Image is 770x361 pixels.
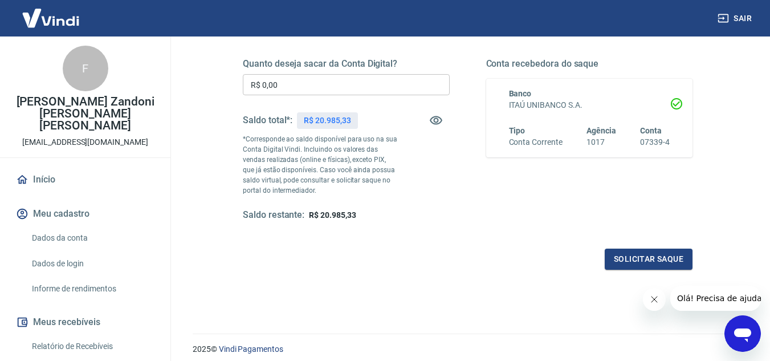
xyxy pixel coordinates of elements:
[605,249,692,270] button: Solicitar saque
[63,46,108,91] div: F
[219,344,283,354] a: Vindi Pagamentos
[243,115,292,126] h5: Saldo total*:
[27,277,157,301] a: Informe de rendimentos
[14,167,157,192] a: Início
[509,89,532,98] span: Banco
[509,136,563,148] h6: Conta Corrente
[27,335,157,358] a: Relatório de Recebíveis
[243,134,398,196] p: *Corresponde ao saldo disponível para uso na sua Conta Digital Vindi. Incluindo os valores das ve...
[486,58,693,70] h5: Conta recebedora do saque
[243,209,304,221] h5: Saldo restante:
[9,96,161,132] p: [PERSON_NAME] Zandoni [PERSON_NAME] [PERSON_NAME]
[193,343,743,355] p: 2025 ©
[27,252,157,275] a: Dados de login
[7,8,96,17] span: Olá! Precisa de ajuda?
[27,226,157,250] a: Dados da conta
[724,315,761,352] iframe: Botão para abrir a janela de mensagens
[715,8,756,29] button: Sair
[22,136,148,148] p: [EMAIL_ADDRESS][DOMAIN_NAME]
[643,288,666,311] iframe: Fechar mensagem
[640,126,662,135] span: Conta
[509,126,525,135] span: Tipo
[243,58,450,70] h5: Quanto deseja sacar da Conta Digital?
[309,210,356,220] span: R$ 20.985,33
[586,136,616,148] h6: 1017
[14,201,157,226] button: Meu cadastro
[14,310,157,335] button: Meus recebíveis
[509,99,670,111] h6: ITAÚ UNIBANCO S.A.
[304,115,351,127] p: R$ 20.985,33
[14,1,88,35] img: Vindi
[586,126,616,135] span: Agência
[670,286,761,311] iframe: Mensagem da empresa
[640,136,670,148] h6: 07339-4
